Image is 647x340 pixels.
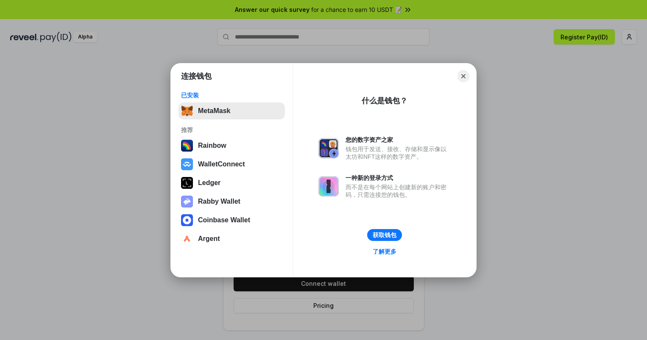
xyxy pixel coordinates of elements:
button: MetaMask [178,102,285,119]
div: 而不是在每个网站上创建新的账户和密码，只需连接您的钱包。 [346,183,451,199]
img: svg+xml,%3Csvg%20width%3D%22120%22%20height%3D%22120%22%20viewBox%3D%220%200%20120%20120%22%20fil... [181,140,193,152]
button: Rainbow [178,137,285,154]
button: Coinbase Wallet [178,212,285,229]
img: svg+xml,%3Csvg%20width%3D%2228%22%20height%3D%2228%22%20viewBox%3D%220%200%2028%2028%22%20fill%3D... [181,233,193,245]
div: Argent [198,235,220,243]
div: 什么是钱包？ [362,96,407,106]
img: svg+xml,%3Csvg%20width%3D%2228%22%20height%3D%2228%22%20viewBox%3D%220%200%2028%2028%22%20fill%3D... [181,214,193,226]
img: svg+xml,%3Csvg%20xmlns%3D%22http%3A%2F%2Fwww.w3.org%2F2000%2Fsvg%22%20fill%3D%22none%22%20viewBox... [318,176,339,196]
img: svg+xml,%3Csvg%20width%3D%2228%22%20height%3D%2228%22%20viewBox%3D%220%200%2028%2028%22%20fill%3D... [181,158,193,170]
div: 一种新的登录方式 [346,174,451,182]
button: Rabby Wallet [178,193,285,210]
div: Rainbow [198,142,226,149]
div: 钱包用于发送、接收、存储和显示像以太坊和NFT这样的数字资产。 [346,145,451,160]
div: 了解更多 [373,248,396,255]
button: Close [457,70,469,82]
img: svg+xml,%3Csvg%20fill%3D%22none%22%20height%3D%2233%22%20viewBox%3D%220%200%2035%2033%22%20width%... [181,105,193,117]
div: WalletConnect [198,160,245,168]
div: Rabby Wallet [198,198,240,205]
h1: 连接钱包 [181,71,212,81]
div: 推荐 [181,126,282,134]
a: 了解更多 [368,246,402,257]
img: svg+xml,%3Csvg%20xmlns%3D%22http%3A%2F%2Fwww.w3.org%2F2000%2Fsvg%22%20fill%3D%22none%22%20viewBox... [181,196,193,207]
button: WalletConnect [178,156,285,173]
img: svg+xml,%3Csvg%20xmlns%3D%22http%3A%2F%2Fwww.w3.org%2F2000%2Fsvg%22%20fill%3D%22none%22%20viewBox... [318,138,339,158]
div: 获取钱包 [373,231,396,239]
div: Coinbase Wallet [198,216,250,224]
div: 您的数字资产之家 [346,136,451,144]
div: Ledger [198,179,220,187]
div: 已安装 [181,91,282,99]
button: Ledger [178,174,285,191]
button: Argent [178,230,285,247]
img: svg+xml,%3Csvg%20xmlns%3D%22http%3A%2F%2Fwww.w3.org%2F2000%2Fsvg%22%20width%3D%2228%22%20height%3... [181,177,193,189]
div: MetaMask [198,107,230,115]
button: 获取钱包 [367,229,402,241]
